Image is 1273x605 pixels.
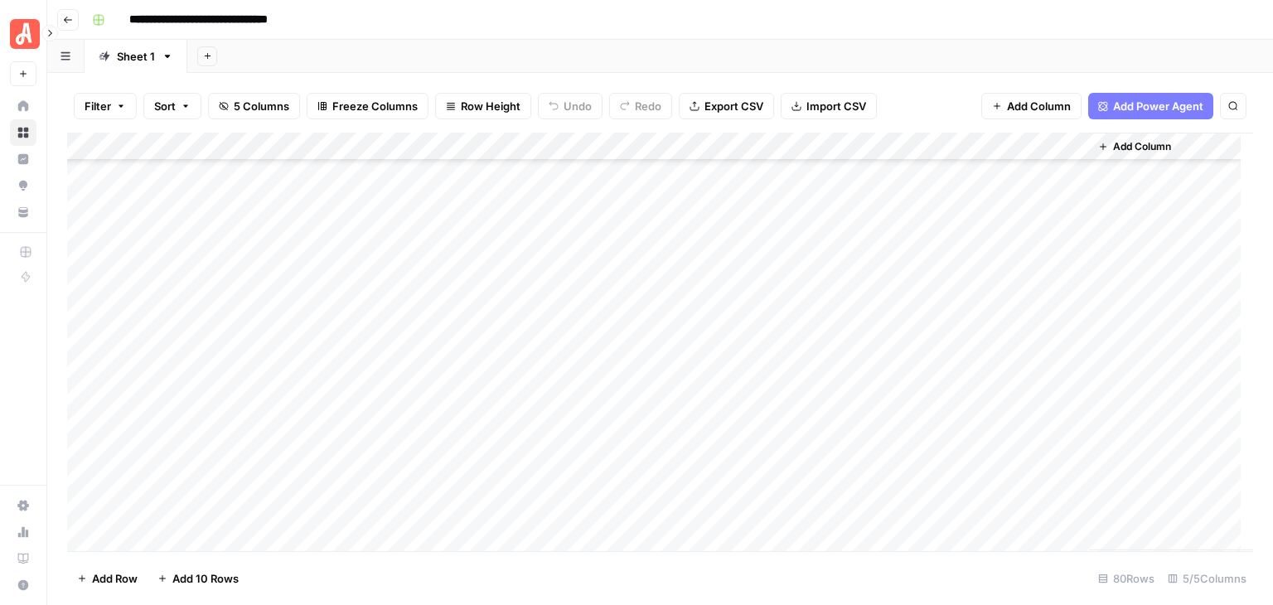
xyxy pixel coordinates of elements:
[1091,565,1161,592] div: 80 Rows
[10,19,40,49] img: Angi Logo
[85,98,111,114] span: Filter
[704,98,763,114] span: Export CSV
[10,572,36,598] button: Help + Support
[679,93,774,119] button: Export CSV
[1088,93,1213,119] button: Add Power Agent
[635,98,661,114] span: Redo
[1113,98,1203,114] span: Add Power Agent
[806,98,866,114] span: Import CSV
[10,93,36,119] a: Home
[234,98,289,114] span: 5 Columns
[10,172,36,199] a: Opportunities
[461,98,520,114] span: Row Height
[781,93,877,119] button: Import CSV
[1007,98,1071,114] span: Add Column
[85,40,187,73] a: Sheet 1
[148,565,249,592] button: Add 10 Rows
[10,13,36,55] button: Workspace: Angi
[172,570,239,587] span: Add 10 Rows
[208,93,300,119] button: 5 Columns
[10,199,36,225] a: Your Data
[117,48,155,65] div: Sheet 1
[1091,136,1178,157] button: Add Column
[538,93,603,119] button: Undo
[10,492,36,519] a: Settings
[143,93,201,119] button: Sort
[10,119,36,146] a: Browse
[564,98,592,114] span: Undo
[435,93,531,119] button: Row Height
[609,93,672,119] button: Redo
[981,93,1082,119] button: Add Column
[10,519,36,545] a: Usage
[154,98,176,114] span: Sort
[332,98,418,114] span: Freeze Columns
[1113,139,1171,154] span: Add Column
[67,565,148,592] button: Add Row
[10,545,36,572] a: Learning Hub
[10,146,36,172] a: Insights
[307,93,428,119] button: Freeze Columns
[92,570,138,587] span: Add Row
[1161,565,1253,592] div: 5/5 Columns
[74,93,137,119] button: Filter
